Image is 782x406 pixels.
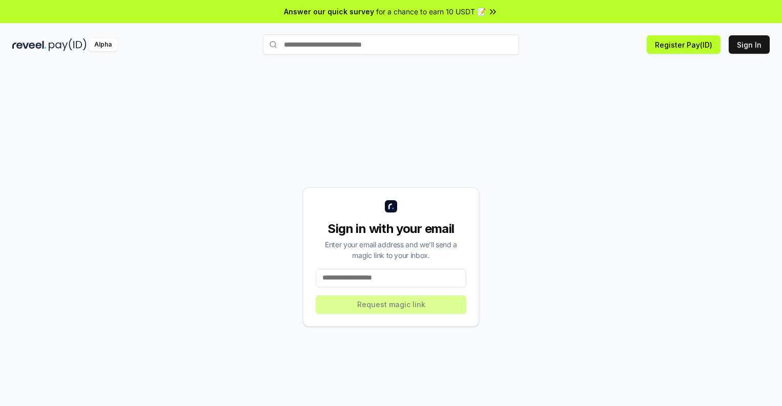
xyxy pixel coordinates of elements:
button: Register Pay(ID) [647,35,721,54]
div: Alpha [89,38,117,51]
img: pay_id [49,38,87,51]
img: logo_small [385,200,397,212]
button: Sign In [729,35,770,54]
div: Sign in with your email [316,221,466,237]
span: Answer our quick survey [284,6,374,17]
div: Enter your email address and we’ll send a magic link to your inbox. [316,239,466,261]
img: reveel_dark [12,38,47,51]
span: for a chance to earn 10 USDT 📝 [376,6,486,17]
